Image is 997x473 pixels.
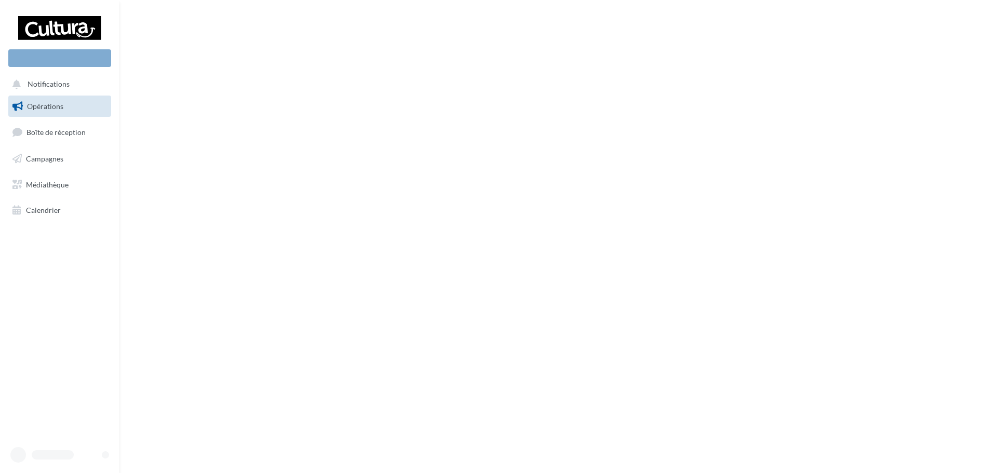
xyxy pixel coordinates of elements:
span: Campagnes [26,154,63,163]
a: Boîte de réception [6,121,113,143]
a: Campagnes [6,148,113,170]
span: Notifications [28,80,70,89]
span: Médiathèque [26,180,69,188]
a: Calendrier [6,199,113,221]
span: Boîte de réception [26,128,86,137]
div: Nouvelle campagne [8,49,111,67]
span: Opérations [27,102,63,111]
a: Opérations [6,96,113,117]
a: Médiathèque [6,174,113,196]
span: Calendrier [26,206,61,214]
